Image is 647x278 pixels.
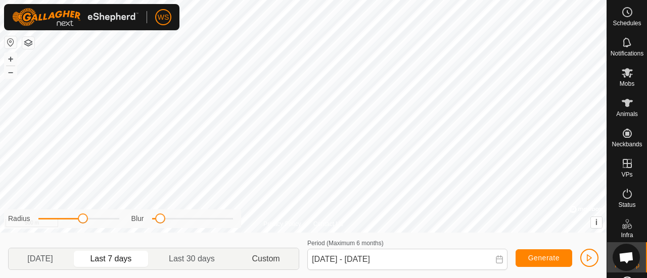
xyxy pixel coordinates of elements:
[5,53,17,65] button: +
[5,36,17,48] button: Reset Map
[90,253,131,265] span: Last 7 days
[313,219,343,229] a: Contact Us
[618,202,635,208] span: Status
[169,253,215,265] span: Last 30 days
[516,249,572,267] button: Generate
[611,50,643,57] span: Notifications
[252,253,280,265] span: Custom
[612,141,642,147] span: Neckbands
[620,81,634,87] span: Mobs
[158,12,169,23] span: WS
[8,213,30,224] label: Radius
[22,37,34,49] button: Map Layers
[12,8,138,26] img: Gallagher Logo
[616,111,638,117] span: Animals
[131,213,144,224] label: Blur
[613,244,640,271] div: Open chat
[621,232,633,238] span: Infra
[621,172,632,178] span: VPs
[5,66,17,78] button: –
[595,218,597,227] span: i
[528,254,560,262] span: Generate
[613,20,641,26] span: Schedules
[615,262,639,268] span: Heatmap
[263,219,301,229] a: Privacy Policy
[27,253,53,265] span: [DATE]
[307,240,384,247] label: Period (Maximum 6 months)
[591,217,602,228] button: i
